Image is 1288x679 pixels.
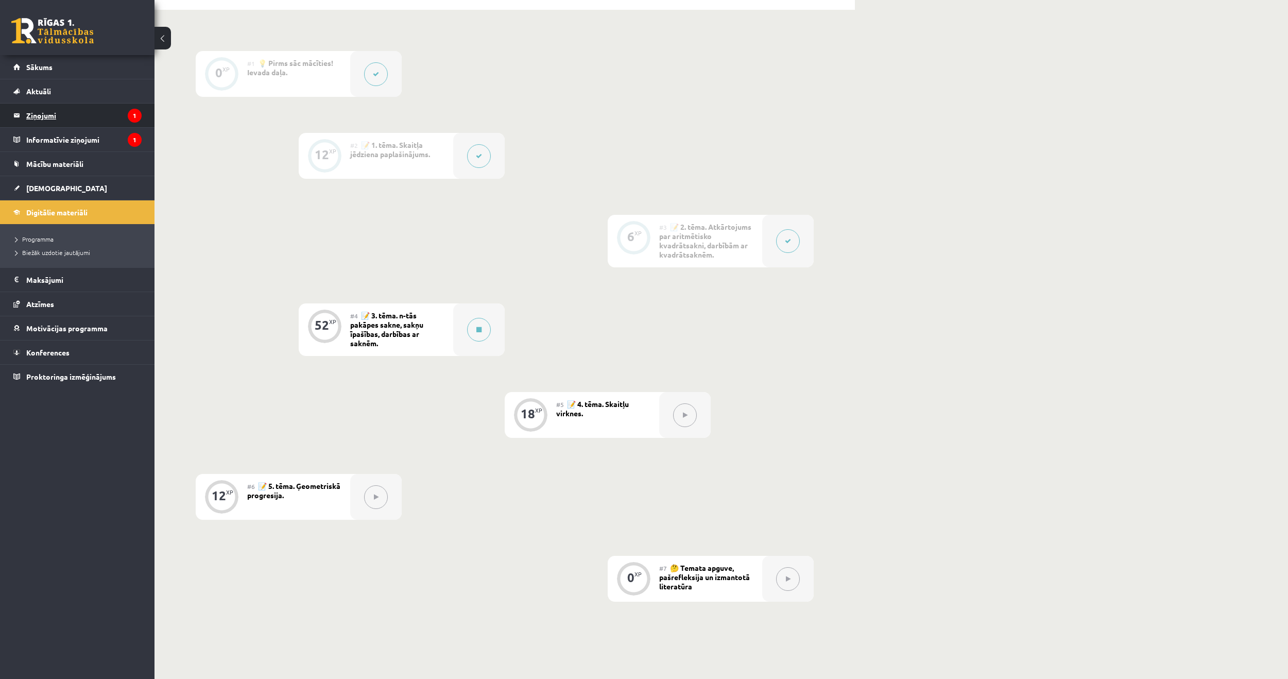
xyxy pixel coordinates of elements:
div: XP [226,489,233,495]
span: Proktoringa izmēģinājums [26,372,116,381]
a: Motivācijas programma [13,316,142,340]
a: Sākums [13,55,142,79]
a: Mācību materiāli [13,152,142,176]
div: 52 [315,320,329,330]
legend: Maksājumi [26,268,142,292]
span: Sākums [26,62,53,72]
a: Proktoringa izmēģinājums [13,365,142,388]
span: #2 [350,141,358,149]
span: Atzīmes [26,299,54,309]
a: Informatīvie ziņojumi1 [13,128,142,151]
span: Mācību materiāli [26,159,83,168]
span: #3 [659,223,667,231]
span: Digitālie materiāli [26,208,88,217]
div: XP [222,66,230,72]
legend: Ziņojumi [26,104,142,127]
span: 📝 1. tēma. Skaitļa jēdziena paplašinājums. [350,140,430,159]
span: 📝 3. tēma. n-tās pakāpes sakne, sakņu īpašības, darbības ar saknēm. [350,311,423,348]
a: Aktuāli [13,79,142,103]
span: 🤔 Temata apguve, pašrefleksija un izmantotā literatūra [659,563,750,591]
div: 0 [627,573,634,582]
a: Rīgas 1. Tālmācības vidusskola [11,18,94,44]
div: 12 [212,491,226,500]
span: #1 [247,59,255,67]
span: Biežāk uzdotie jautājumi [15,248,90,257]
span: Konferences [26,348,70,357]
span: #5 [556,400,564,409]
span: [DEMOGRAPHIC_DATA] [26,183,107,193]
div: XP [634,571,642,577]
div: XP [329,148,336,154]
span: 💡 Pirms sāc mācīties! Ievada daļa. [247,58,333,77]
a: Programma [15,234,144,244]
span: Programma [15,235,54,243]
span: Aktuāli [26,87,51,96]
div: 12 [315,150,329,159]
a: Digitālie materiāli [13,200,142,224]
i: 1 [128,109,142,123]
span: Motivācijas programma [26,324,108,333]
span: #4 [350,312,358,320]
div: XP [535,408,542,413]
div: 18 [521,409,535,418]
span: #6 [247,482,255,490]
span: #7 [659,564,667,572]
legend: Informatīvie ziņojumi [26,128,142,151]
div: XP [329,319,336,325]
a: Maksājumi [13,268,142,292]
div: 0 [215,68,222,77]
div: 6 [627,232,634,241]
a: Atzīmes [13,292,142,316]
a: Konferences [13,341,142,364]
a: Ziņojumi1 [13,104,142,127]
span: 📝 5. tēma. Ģeometriskā progresija. [247,481,340,500]
a: [DEMOGRAPHIC_DATA] [13,176,142,200]
span: 📝 4. tēma. Skaitļu virknes. [556,399,629,418]
a: Biežāk uzdotie jautājumi [15,248,144,257]
i: 1 [128,133,142,147]
div: XP [634,230,642,236]
span: 📝 2. tēma. Atkārtojums par aritmētisko kvadrātsakni, darbībām ar kvadrātsaknēm. [659,222,751,259]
